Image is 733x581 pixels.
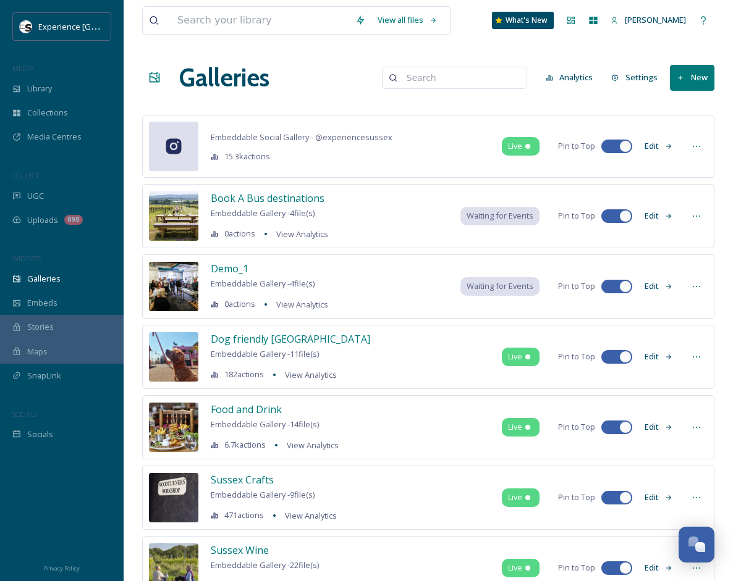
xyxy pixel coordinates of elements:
span: Embeddable Gallery - 11 file(s) [211,348,319,359]
span: WIDGETS [12,254,41,263]
span: Dog friendly [GEOGRAPHIC_DATA] [211,332,370,346]
button: Edit [638,485,679,509]
button: Edit [638,204,679,228]
a: View Analytics [270,297,328,312]
span: Socials [27,428,53,440]
span: Pin to Top [558,140,595,152]
span: Waiting for Events [467,280,533,292]
span: Uploads [27,214,58,226]
span: View Analytics [287,440,339,451]
img: ea3a1d39-a75d-44fb-a08e-1694dc2cf5ab.jpg [149,262,198,311]
a: Analytics [540,65,606,90]
button: Edit [638,274,679,298]
span: Live [508,491,522,503]
span: Pin to Top [558,421,595,433]
span: Embeddable Social Gallery - @ experiencesussex [211,132,392,143]
a: Settings [605,65,670,90]
span: Embeddable Gallery - 22 file(s) [211,559,319,571]
button: Analytics [540,65,600,90]
button: Open Chat [679,527,714,562]
a: View Analytics [279,367,337,382]
span: Library [27,83,52,94]
a: [PERSON_NAME] [604,8,692,32]
span: Live [508,421,522,433]
span: Collections [27,107,68,119]
span: View Analytics [285,510,337,521]
button: Settings [605,65,664,90]
img: 75561849-a972-4320-9418-56b61497d8ec.jpg [149,403,198,452]
a: View Analytics [270,227,328,241]
img: WSCC%20ES%20Socials%20Icon%20-%20Secondary%20-%20Black.jpg [20,20,32,33]
span: Galleries [27,273,61,285]
span: 15.3k actions [224,151,270,162]
span: Embeds [27,297,57,309]
span: Pin to Top [558,351,595,362]
a: View Analytics [279,508,337,523]
span: Embeddable Gallery - 4 file(s) [211,278,315,289]
span: UGC [27,190,44,202]
span: SnapLink [27,370,61,382]
span: Stories [27,321,54,333]
span: View Analytics [285,369,337,380]
span: 471 actions [224,509,264,521]
span: View Analytics [276,299,328,310]
button: Edit [638,134,679,158]
span: Live [508,351,522,362]
a: View Analytics [281,438,339,453]
span: Sussex Wine [211,543,269,557]
button: Edit [638,556,679,580]
span: Live [508,562,522,574]
span: Pin to Top [558,280,595,292]
span: Pin to Top [558,210,595,222]
span: Food and Drink [211,403,282,416]
a: What's New [492,12,554,29]
a: Galleries [179,59,269,96]
span: Waiting for Events [467,210,533,222]
span: Maps [27,346,48,357]
input: Search [400,65,520,90]
span: Experience [GEOGRAPHIC_DATA] [38,20,161,32]
span: Demo_1 [211,262,248,275]
span: Embeddable Gallery - 14 file(s) [211,419,319,430]
span: Embeddable Gallery - 4 file(s) [211,207,315,219]
button: Edit [638,345,679,369]
span: 0 actions [224,298,255,310]
input: Search your library [171,7,349,34]
span: [PERSON_NAME] [625,14,686,25]
span: 182 actions [224,369,264,380]
span: Sussex Crafts [211,473,274,487]
span: MEDIA [12,64,34,73]
span: Privacy Policy [44,564,80,572]
span: 0 actions [224,228,255,240]
span: Media Centres [27,131,82,143]
span: View Analytics [276,228,328,240]
img: 57a3ca7c-6880-44fe-950e-afb04d5b3942.jpg [149,191,198,241]
a: View all files [371,8,444,32]
div: 898 [64,215,83,225]
span: Pin to Top [558,562,595,574]
button: New [670,65,714,90]
span: COLLECT [12,171,39,180]
span: Live [508,140,522,152]
span: Pin to Top [558,491,595,503]
span: Embeddable Gallery - 9 file(s) [211,489,315,500]
img: 56bdb738-645f-41d1-883f-a481e0dd0466.jpg [149,332,198,382]
span: Book A Bus destinations [211,191,324,205]
button: Edit [638,415,679,439]
span: 6.7k actions [224,439,266,451]
img: 134380d3-0bc1-411a-8945-008ec8b6c74e.jpg [149,473,198,522]
span: SOCIALS [12,409,37,419]
a: Privacy Policy [44,560,80,575]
